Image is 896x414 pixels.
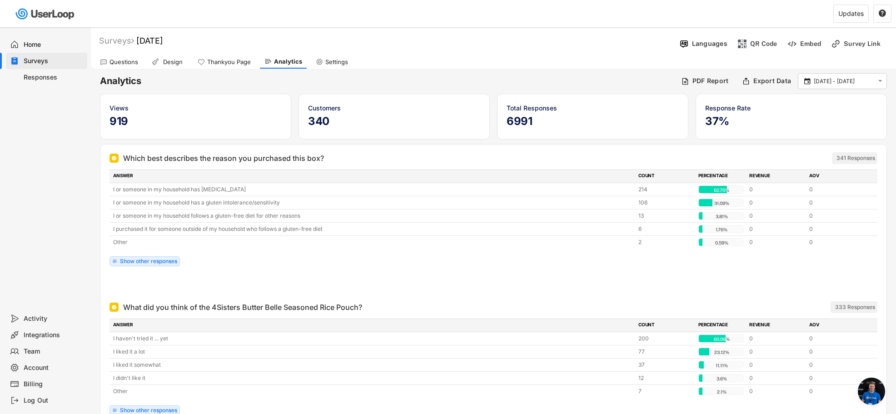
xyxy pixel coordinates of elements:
[750,40,777,48] div: QR Code
[638,212,693,220] div: 13
[701,348,742,356] div: 23.12%
[638,185,693,194] div: 214
[110,103,282,113] div: Views
[698,172,744,180] div: PERCENTAGE
[749,361,804,369] div: 0
[701,374,742,383] div: 3.6%
[701,239,742,247] div: 0.59%
[113,387,633,395] div: Other
[749,387,804,395] div: 0
[809,238,864,246] div: 0
[809,172,864,180] div: AOV
[507,115,679,128] h5: 6991
[111,155,117,161] img: Single Select
[120,259,177,264] div: Show other responses
[692,40,727,48] div: Languages
[113,334,633,343] div: I haven't tried it ... yet
[753,77,791,85] div: Export Data
[24,396,84,405] div: Log Out
[638,348,693,356] div: 77
[814,77,874,86] input: Select Date Range
[701,335,742,343] div: 60.06%
[110,58,138,66] div: Questions
[638,387,693,395] div: 7
[113,348,633,356] div: I liked it a lot
[831,39,841,49] img: LinkMinor.svg
[24,314,84,323] div: Activity
[809,212,864,220] div: 0
[809,334,864,343] div: 0
[878,10,886,18] button: 
[809,199,864,207] div: 0
[701,199,742,207] div: 31.09%
[844,40,889,48] div: Survey Link
[113,172,633,180] div: ANSWER
[809,361,864,369] div: 0
[24,380,84,389] div: Billing
[749,212,804,220] div: 0
[113,185,633,194] div: I or someone in my household has [MEDICAL_DATA]
[638,374,693,382] div: 12
[308,103,480,113] div: Customers
[113,199,633,207] div: I or someone in my household has a gluten intolerance/sensitivity
[113,361,633,369] div: I liked it somewhat
[14,5,78,23] img: userloop-logo-01.svg
[123,153,324,164] div: Which best describes the reason you purchased this box?
[24,331,84,339] div: Integrations
[638,225,693,233] div: 6
[858,378,885,405] a: Open chat
[113,225,633,233] div: I purchased it for someone outside of my household who follows a gluten-free diet
[804,77,811,85] text: 
[749,172,804,180] div: REVENUE
[136,36,163,45] font: [DATE]
[161,58,184,66] div: Design
[749,238,804,246] div: 0
[638,361,693,369] div: 37
[705,115,877,128] h5: 37%
[507,103,679,113] div: Total Responses
[325,58,348,66] div: Settings
[638,334,693,343] div: 200
[749,185,804,194] div: 0
[638,172,693,180] div: COUNT
[113,212,633,220] div: I or someone in my household follows a gluten-free diet for other reasons
[638,321,693,329] div: COUNT
[110,115,282,128] h5: 919
[24,40,84,49] div: Home
[809,348,864,356] div: 0
[749,225,804,233] div: 0
[99,35,134,46] div: Surveys
[113,374,633,382] div: I didn't like it
[701,186,742,194] div: 62.76%
[123,302,362,313] div: What did you think of the 4Sisters Butter Belle Seasoned Rice Pouch?
[787,39,797,49] img: EmbedMinor.svg
[207,58,251,66] div: Thankyou Page
[701,361,742,369] div: 11.11%
[749,199,804,207] div: 0
[100,75,674,87] h6: Analytics
[737,39,747,49] img: ShopcodesMajor.svg
[749,321,804,329] div: REVENUE
[876,77,884,85] button: 
[809,225,864,233] div: 0
[809,374,864,382] div: 0
[24,347,84,356] div: Team
[701,225,742,234] div: 1.76%
[679,39,689,49] img: Language%20Icon.svg
[638,238,693,246] div: 2
[698,321,744,329] div: PERCENTAGE
[838,10,864,17] div: Updates
[308,115,480,128] h5: 340
[803,77,811,85] button: 
[24,57,84,65] div: Surveys
[692,77,729,85] div: PDF Report
[809,321,864,329] div: AOV
[701,212,742,220] div: 3.81%
[113,321,633,329] div: ANSWER
[24,364,84,372] div: Account
[749,374,804,382] div: 0
[113,238,633,246] div: Other
[120,408,177,413] div: Show other responses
